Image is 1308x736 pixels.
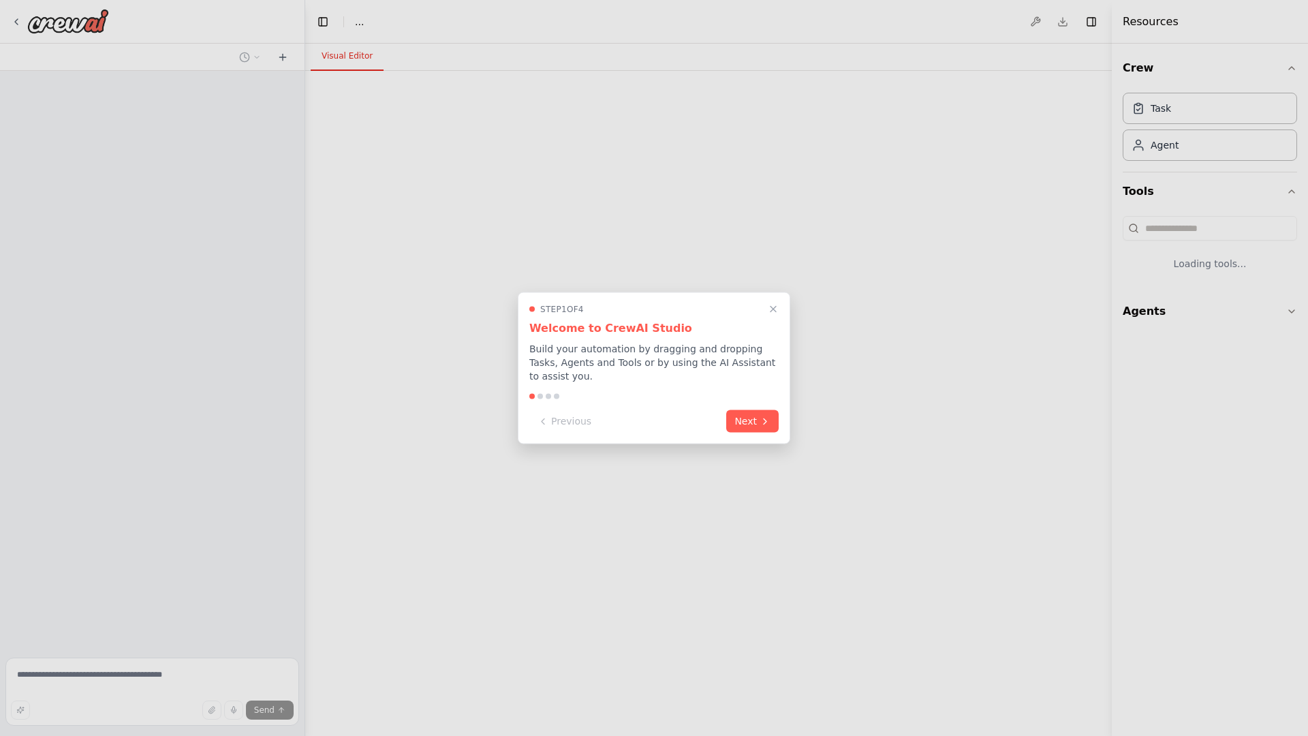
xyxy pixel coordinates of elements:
button: Hide left sidebar [313,12,332,31]
p: Build your automation by dragging and dropping Tasks, Agents and Tools or by using the AI Assista... [529,342,779,383]
button: Previous [529,410,599,433]
h3: Welcome to CrewAI Studio [529,320,779,337]
button: Close walkthrough [765,301,781,318]
button: Next [726,410,779,433]
span: Step 1 of 4 [540,304,584,315]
